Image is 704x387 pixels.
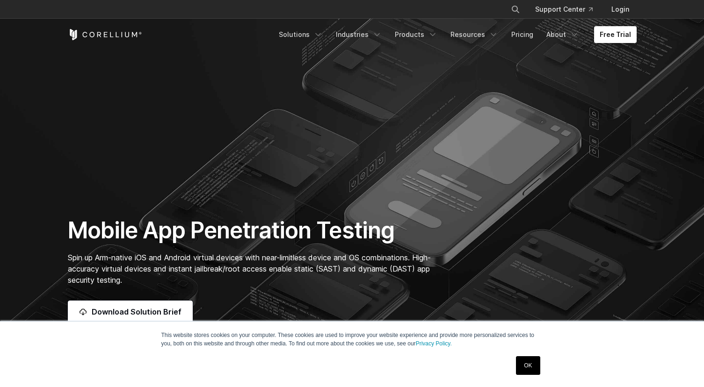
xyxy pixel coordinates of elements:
[389,26,443,43] a: Products
[92,306,181,317] span: Download Solution Brief
[507,1,524,18] button: Search
[516,356,540,375] a: OK
[273,26,637,43] div: Navigation Menu
[506,26,539,43] a: Pricing
[604,1,637,18] a: Login
[68,253,431,285] span: Spin up Arm-native iOS and Android virtual devices with near-limitless device and OS combinations...
[528,1,600,18] a: Support Center
[68,301,193,323] a: Download Solution Brief
[330,26,387,43] a: Industries
[445,26,504,43] a: Resources
[500,1,637,18] div: Navigation Menu
[68,29,142,40] a: Corellium Home
[416,340,452,347] a: Privacy Policy.
[161,331,543,348] p: This website stores cookies on your computer. These cookies are used to improve your website expe...
[273,26,328,43] a: Solutions
[541,26,585,43] a: About
[594,26,637,43] a: Free Trial
[68,216,441,244] h1: Mobile App Penetration Testing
